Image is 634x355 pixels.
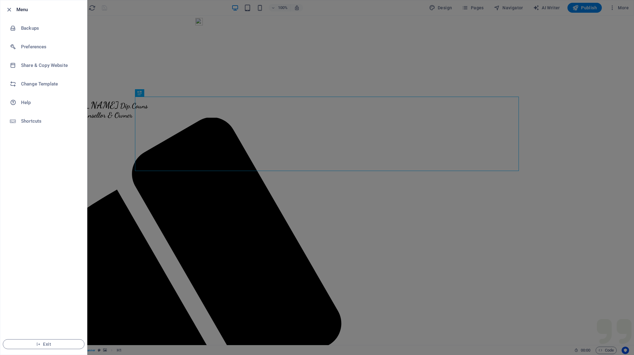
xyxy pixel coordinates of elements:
[3,339,85,349] button: Exit
[21,24,78,32] h6: Backups
[21,80,78,88] h6: Change Template
[21,62,78,69] h6: Share & Copy Website
[16,6,82,13] h6: Menu
[21,43,78,50] h6: Preferences
[2,2,44,8] a: Skip to main content
[21,117,78,125] h6: Shortcuts
[0,93,87,112] a: Help
[21,99,78,106] h6: Help
[8,342,79,347] span: Exit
